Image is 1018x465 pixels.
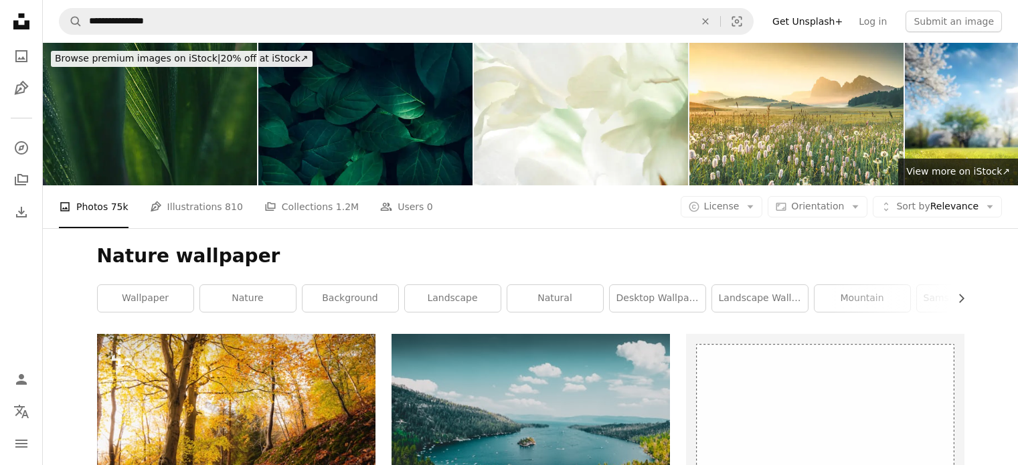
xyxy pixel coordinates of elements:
[427,199,433,214] span: 0
[303,285,398,312] a: background
[768,196,867,217] button: Orientation
[200,285,296,312] a: nature
[507,285,603,312] a: natural
[55,53,220,64] span: Browse premium images on iStock |
[51,51,313,67] div: 20% off at iStock ↗
[380,185,433,228] a: Users 0
[8,43,35,70] a: Photos
[405,285,501,312] a: landscape
[906,11,1002,32] button: Submit an image
[917,285,1013,312] a: samsung wallpaper
[896,200,979,213] span: Relevance
[681,196,763,217] button: License
[906,166,1010,177] span: View more on iStock ↗
[98,285,193,312] a: wallpaper
[689,43,904,185] img: View of the Seiser Alm (Alpe di Siusi in Italian), one of the biggest alpine meadows on the Dolom...
[873,196,1002,217] button: Sort byRelevance
[264,185,359,228] a: Collections 1.2M
[851,11,895,32] a: Log in
[336,199,359,214] span: 1.2M
[392,420,670,432] a: green-leafed trees
[258,43,473,185] img: abstract green leaf texture, nature background.
[59,8,754,35] form: Find visuals sitewide
[97,420,375,432] a: a path in the woods with lots of leaves on the ground
[474,43,688,185] img: gladiolus macro
[43,43,257,185] img: Leaf surface with water drops, macro, shallow DOFLeaf surface with water drops, macro, shallow DOF
[8,366,35,393] a: Log in / Sign up
[815,285,910,312] a: mountain
[8,430,35,457] button: Menu
[691,9,720,34] button: Clear
[8,75,35,102] a: Illustrations
[150,185,243,228] a: Illustrations 810
[721,9,753,34] button: Visual search
[610,285,705,312] a: desktop wallpaper
[8,398,35,425] button: Language
[60,9,82,34] button: Search Unsplash
[764,11,851,32] a: Get Unsplash+
[704,201,740,211] span: License
[43,43,321,75] a: Browse premium images on iStock|20% off at iStock↗
[8,199,35,225] a: Download History
[225,199,243,214] span: 810
[712,285,808,312] a: landscape wallpaper
[8,134,35,161] a: Explore
[791,201,844,211] span: Orientation
[898,159,1018,185] a: View more on iStock↗
[97,244,964,268] h1: Nature wallpaper
[896,201,930,211] span: Sort by
[949,285,964,312] button: scroll list to the right
[8,167,35,193] a: Collections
